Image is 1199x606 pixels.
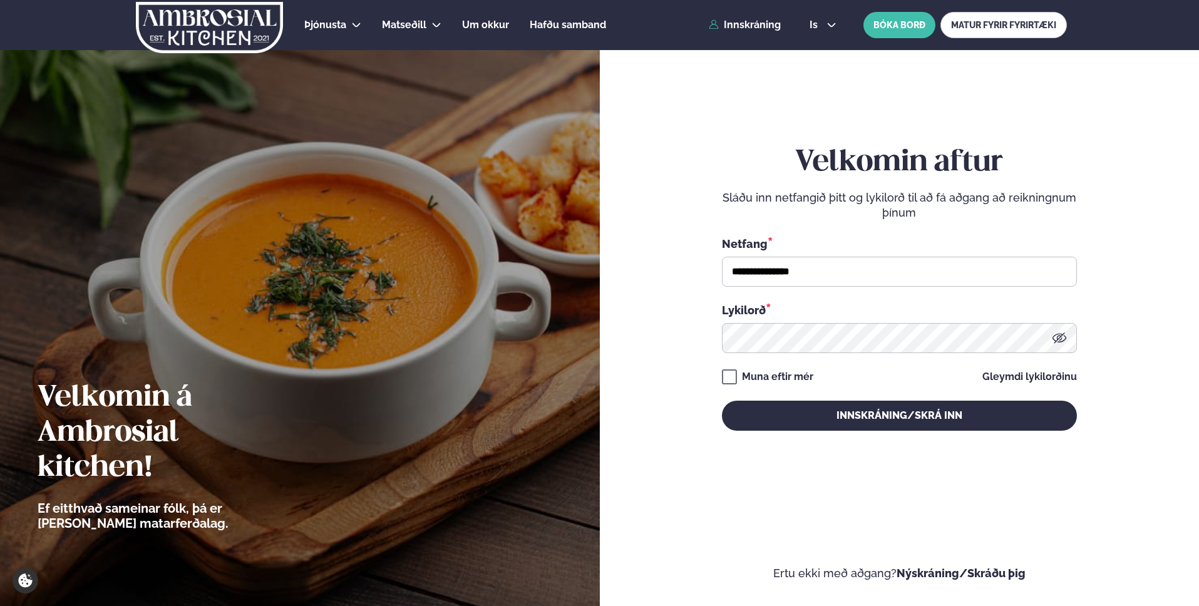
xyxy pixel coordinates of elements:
[863,12,935,38] button: BÓKA BORÐ
[722,235,1077,252] div: Netfang
[940,12,1067,38] a: MATUR FYRIR FYRIRTÆKI
[462,18,509,33] a: Um okkur
[709,19,781,31] a: Innskráning
[38,501,297,531] p: Ef eitthvað sameinar fólk, þá er [PERSON_NAME] matarferðalag.
[38,381,297,486] h2: Velkomin á Ambrosial kitchen!
[135,2,284,53] img: logo
[800,20,847,30] button: is
[530,18,606,33] a: Hafðu samband
[637,566,1162,581] p: Ertu ekki með aðgang?
[722,190,1077,220] p: Sláðu inn netfangið þitt og lykilorð til að fá aðgang að reikningnum þínum
[304,18,346,33] a: Þjónusta
[382,18,426,33] a: Matseðill
[462,19,509,31] span: Um okkur
[304,19,346,31] span: Þjónusta
[13,568,38,593] a: Cookie settings
[722,302,1077,318] div: Lykilorð
[722,401,1077,431] button: Innskráning/Skrá inn
[810,20,821,30] span: is
[982,372,1077,382] a: Gleymdi lykilorðinu
[382,19,426,31] span: Matseðill
[722,145,1077,180] h2: Velkomin aftur
[530,19,606,31] span: Hafðu samband
[897,567,1026,580] a: Nýskráning/Skráðu þig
